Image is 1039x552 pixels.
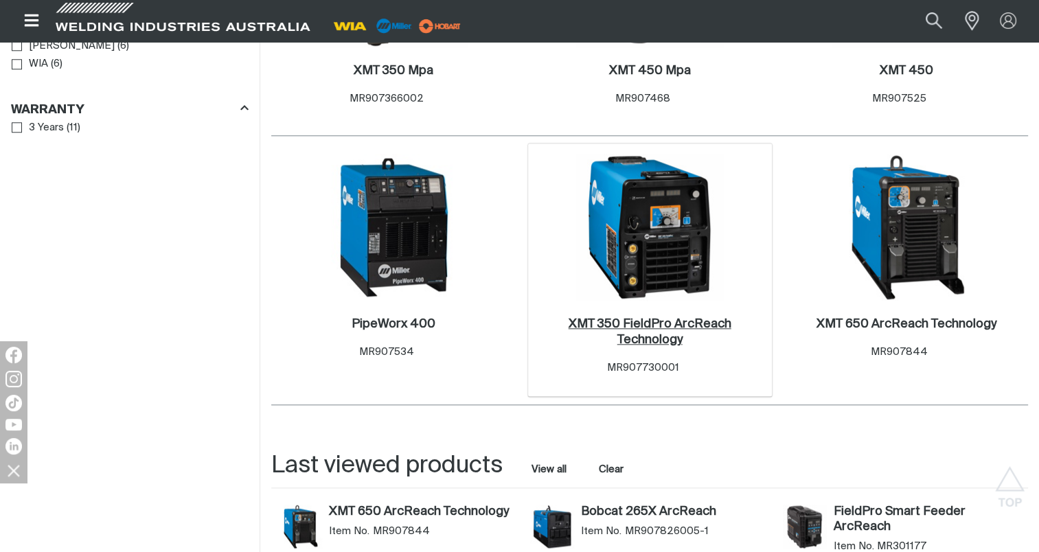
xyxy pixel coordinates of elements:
span: Item No. [581,525,621,538]
a: View all last viewed products [532,463,567,476]
img: XMT 650 ArcReach Technology [832,154,979,301]
span: ( 6 ) [51,56,62,72]
h2: XMT 450 Mpa [609,65,691,77]
h2: XMT 350 FieldPro ArcReach Technology [569,318,731,346]
h2: XMT 350 Mpa [354,65,433,77]
a: WIA [12,55,48,73]
img: FieldPro Smart Feeder ArcReach [783,505,827,549]
span: WIA [29,56,48,72]
span: MR907844 [871,347,928,357]
a: FieldPro Smart Feeder ArcReach [833,505,1020,534]
img: hide socials [2,459,25,482]
a: XMT 650 ArcReach Technology [816,317,996,332]
a: XMT 450 Mpa [609,63,691,79]
button: Clear all last viewed products [596,460,627,479]
img: YouTube [5,419,22,430]
span: [PERSON_NAME] [29,38,115,54]
a: XMT 650 ArcReach Technology [329,505,516,520]
h2: XMT 650 ArcReach Technology [816,318,996,330]
span: ( 6 ) [117,38,129,54]
span: MR907730001 [607,363,679,373]
img: LinkedIn [5,438,22,455]
img: Bobcat 265X ArcReach [530,505,574,549]
h2: Last viewed products [271,450,503,481]
h2: PipeWorx 400 [352,318,435,330]
span: ( 11 ) [67,120,80,136]
a: 3 Years [12,119,64,137]
div: Warranty [11,100,249,118]
span: MR907534 [359,347,414,357]
span: Item No. [329,525,369,538]
a: XMT 350 Mpa [354,63,433,79]
img: Instagram [5,371,22,387]
img: TikTok [5,395,22,411]
span: MR907525 [872,93,926,104]
a: XMT 450 [879,63,933,79]
span: 3 Years [29,120,64,136]
a: PipeWorx 400 [352,317,435,332]
a: XMT 350 FieldPro ArcReach Technology [535,317,765,348]
h2: XMT 450 [879,65,933,77]
span: MR907366002 [350,93,424,104]
img: Facebook [5,347,22,363]
a: Bobcat 265X ArcReach [581,505,768,520]
h3: Warranty [11,102,84,118]
span: MR907844 [373,525,430,538]
a: miller [415,21,465,31]
span: MR907468 [615,93,670,104]
img: XMT 350 FieldPro ArcReach Technology [576,154,723,301]
span: MR907826005-1 [625,525,709,538]
img: PipeWorx 400 [320,154,467,301]
button: Scroll to top [994,466,1025,497]
img: miller [415,16,465,36]
ul: Warranty [12,119,248,137]
button: Search products [911,5,957,36]
ul: Brand [12,37,248,73]
img: XMT 650 ArcReach Technology [278,505,322,549]
a: [PERSON_NAME] [12,37,115,56]
input: Product name or item number... [893,5,957,36]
